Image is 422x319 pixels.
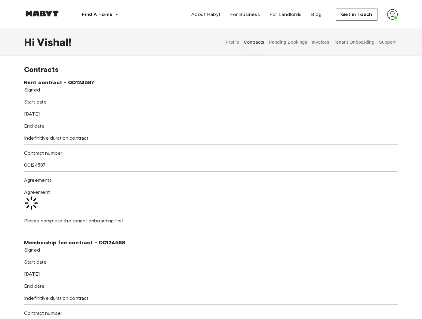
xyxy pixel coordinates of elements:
[24,150,211,157] p: Contract number
[243,29,265,55] button: Contracts
[24,189,398,196] a: Agreement
[24,98,211,118] div: [DATE]
[306,8,327,20] a: Blog
[24,259,211,278] div: [DATE]
[226,8,265,20] a: For Business
[24,122,211,142] div: Indefinitive duration contract
[24,283,211,302] div: Indefinitive duration contract
[24,36,37,48] span: Hi
[336,8,377,21] button: Get in Touch
[37,36,71,48] span: Vishal !
[24,87,40,93] span: Signed
[230,11,260,18] span: For Business
[265,8,306,20] a: For Landlords
[24,310,398,317] p: Contract number
[333,29,375,55] button: Tenant Onboarding
[82,11,112,18] span: Find A Home
[341,11,372,18] span: Get in Touch
[186,8,225,20] a: About Habyt
[378,29,396,55] button: Support
[24,239,125,246] span: Membership fee contract - 00124588
[24,98,211,106] p: Start date
[225,29,240,55] button: Profile
[24,283,211,290] p: End date
[24,177,398,184] p: Agreements
[24,150,211,169] div: 00124587
[387,9,398,20] img: avatar
[24,217,398,225] p: Please complete the tenant onboarding first
[24,247,40,253] span: Signed
[191,11,220,18] span: About Habyt
[24,79,94,86] span: Rent contract - 00124587
[77,8,123,20] button: Find A Home
[24,189,50,196] span: Agreement
[24,11,60,17] img: Habyt
[311,11,322,18] span: Blog
[24,65,59,74] span: Contracts
[223,29,398,55] div: user profile tabs
[24,122,211,130] p: End date
[270,11,301,18] span: For Landlords
[24,259,211,266] p: Start date
[311,29,330,55] button: Invoices
[268,29,308,55] button: Pending Bookings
